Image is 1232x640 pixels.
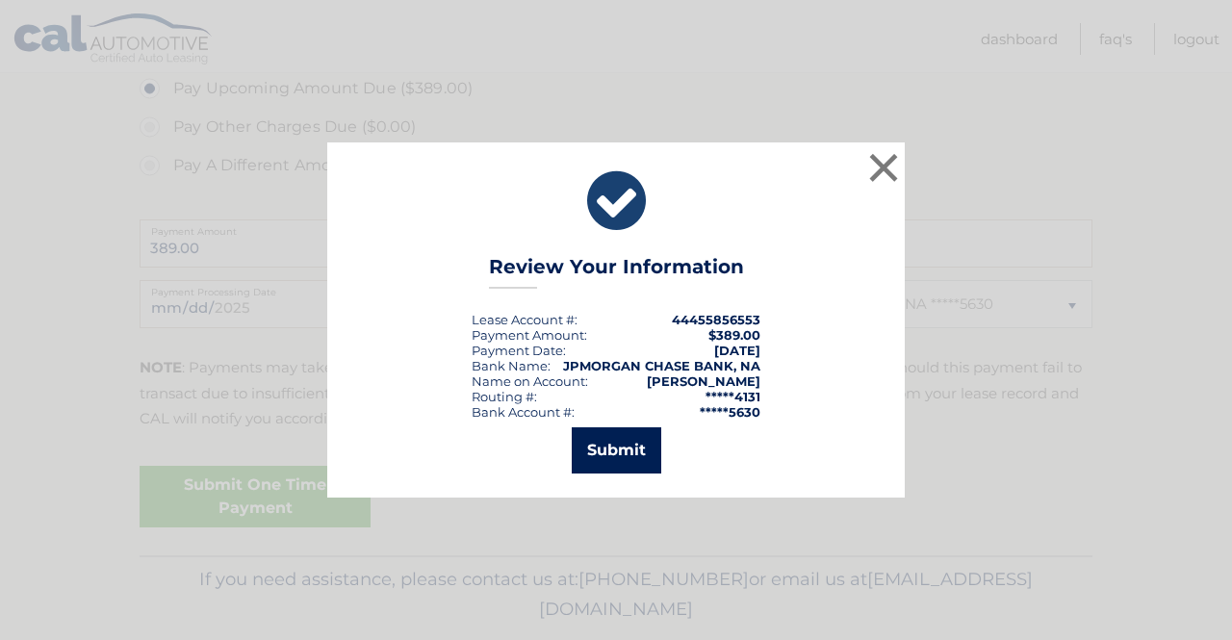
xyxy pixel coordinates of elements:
[472,312,577,327] div: Lease Account #:
[708,327,760,343] span: $389.00
[472,389,537,404] div: Routing #:
[472,404,575,420] div: Bank Account #:
[472,343,566,358] div: :
[489,255,744,289] h3: Review Your Information
[472,358,551,373] div: Bank Name:
[864,148,903,187] button: ×
[647,373,760,389] strong: [PERSON_NAME]
[572,427,661,474] button: Submit
[472,373,588,389] div: Name on Account:
[472,343,563,358] span: Payment Date
[472,327,587,343] div: Payment Amount:
[714,343,760,358] span: [DATE]
[672,312,760,327] strong: 44455856553
[563,358,760,373] strong: JPMORGAN CHASE BANK, NA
